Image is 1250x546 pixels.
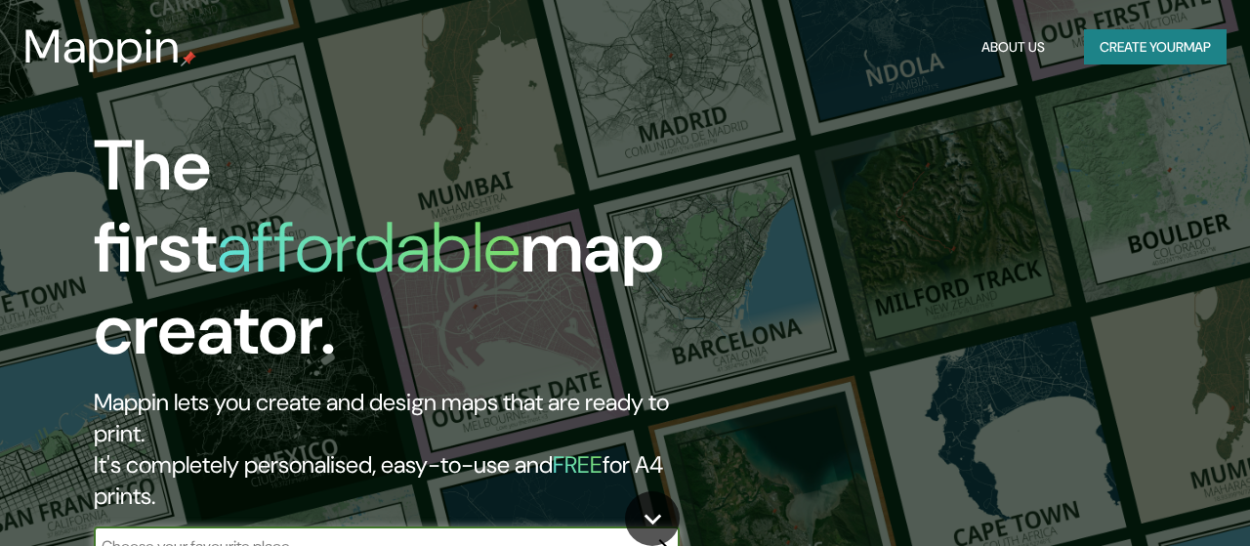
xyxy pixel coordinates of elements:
img: mappin-pin [181,51,196,66]
h2: Mappin lets you create and design maps that are ready to print. It's completely personalised, eas... [94,387,719,512]
h3: Mappin [23,20,181,74]
h1: affordable [217,202,521,293]
button: Create yourmap [1084,29,1227,65]
h1: The first map creator. [94,125,719,387]
h5: FREE [553,449,603,480]
button: About Us [974,29,1053,65]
